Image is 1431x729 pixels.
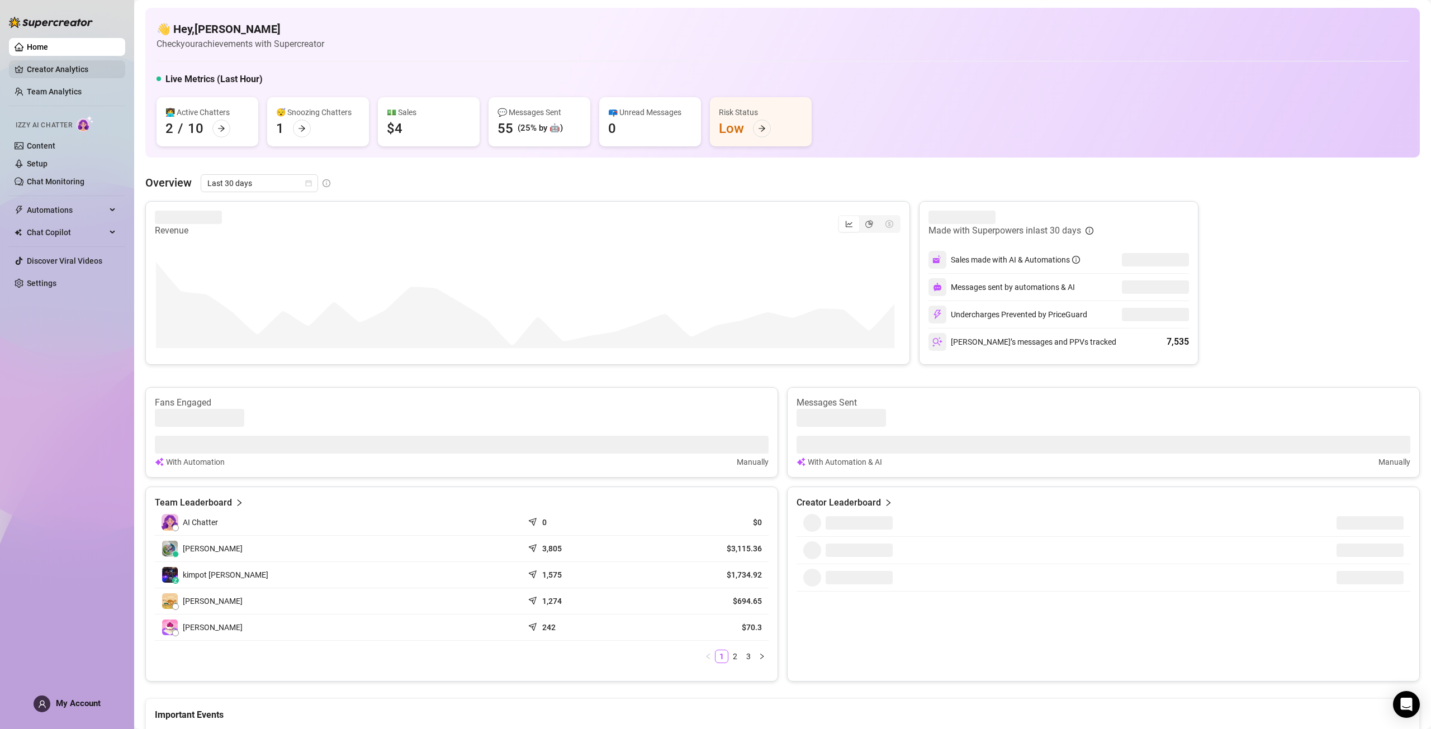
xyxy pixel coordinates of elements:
[702,650,715,663] li: Previous Page
[305,180,312,187] span: calendar
[162,620,178,635] img: Kamille Catapan…
[387,120,402,137] div: $4
[797,397,1410,409] article: Messages Sent
[1086,227,1093,235] span: info-circle
[16,120,72,131] span: Izzy AI Chatter
[928,306,1087,323] div: Undercharges Prevented by PriceGuard
[838,215,901,233] div: segmented control
[27,159,48,168] a: Setup
[27,256,102,265] a: Discover Viral Videos
[183,516,218,528] span: AI Chatter
[323,179,330,187] span: info-circle
[165,106,249,118] div: 👩‍💻 Active Chatters
[1167,335,1189,349] div: 7,535
[157,37,324,51] article: Check your achievements with Supercreator
[932,337,942,347] img: svg%3e
[928,333,1116,351] div: [PERSON_NAME]’s messages and PPVs tracked
[845,220,853,228] span: line-chart
[755,650,769,663] button: right
[165,73,263,86] h5: Live Metrics (Last Hour)
[27,141,55,150] a: Content
[77,116,94,132] img: AI Chatter
[652,517,762,528] article: $0
[27,177,84,186] a: Chat Monitoring
[652,622,762,633] article: $70.3
[715,650,728,663] li: 1
[608,120,616,137] div: 0
[702,650,715,663] button: left
[165,120,173,137] div: 2
[652,595,762,607] article: $694.65
[729,650,741,663] a: 2
[298,125,306,132] span: arrow-right
[719,106,803,118] div: Risk Status
[528,515,539,526] span: send
[38,700,46,708] span: user
[737,456,769,468] article: Manually
[542,595,562,607] article: 1,274
[217,125,225,132] span: arrow-right
[183,569,268,581] span: kimpot [PERSON_NAME]
[608,106,692,118] div: 📪 Unread Messages
[27,87,82,96] a: Team Analytics
[162,567,178,583] img: kimpot TV
[652,569,762,580] article: $1,734.92
[15,228,22,236] img: Chat Copilot
[797,456,805,468] img: svg%3e
[157,21,324,37] h4: 👋 Hey, [PERSON_NAME]
[172,577,179,584] div: z
[155,224,222,237] article: Revenue
[652,543,762,554] article: $3,115.36
[145,174,192,191] article: Overview
[27,42,48,51] a: Home
[276,120,284,137] div: 1
[155,397,769,409] article: Fans Engaged
[497,120,513,137] div: 55
[518,122,563,135] div: (25% by 🤖)
[705,653,712,660] span: left
[27,60,116,78] a: Creator Analytics
[528,541,539,552] span: send
[742,650,755,663] a: 3
[715,650,728,663] a: 1
[797,496,881,509] article: Creator Leaderboard
[1378,456,1410,468] article: Manually
[235,496,243,509] span: right
[155,456,164,468] img: svg%3e
[528,594,539,605] span: send
[162,593,178,609] img: Chris John Mara…
[542,622,556,633] article: 242
[183,621,243,633] span: [PERSON_NAME]
[183,595,243,607] span: [PERSON_NAME]
[1072,256,1080,264] span: info-circle
[542,543,562,554] article: 3,805
[928,278,1075,296] div: Messages sent by automations & AI
[15,206,23,215] span: thunderbolt
[188,120,203,137] div: 10
[951,254,1080,266] div: Sales made with AI & Automations
[162,514,178,531] img: izzy-ai-chatter-avatar-DDCN_rTZ.svg
[928,224,1081,237] article: Made with Superpowers in last 30 days
[528,620,539,631] span: send
[884,496,892,509] span: right
[27,201,106,219] span: Automations
[528,568,539,579] span: send
[276,106,360,118] div: 😴 Snoozing Chatters
[155,496,232,509] article: Team Leaderboard
[155,699,1410,722] div: Important Events
[27,223,106,241] span: Chat Copilot
[759,653,765,660] span: right
[865,220,873,228] span: pie-chart
[56,698,101,708] span: My Account
[885,220,893,228] span: dollar-circle
[932,309,942,320] img: svg%3e
[542,569,562,580] article: 1,575
[162,541,178,556] img: Niko Catapang
[1393,691,1420,718] div: Open Intercom Messenger
[755,650,769,663] li: Next Page
[387,106,471,118] div: 💵 Sales
[183,542,243,555] span: [PERSON_NAME]
[728,650,742,663] li: 2
[758,125,766,132] span: arrow-right
[932,255,942,265] img: svg%3e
